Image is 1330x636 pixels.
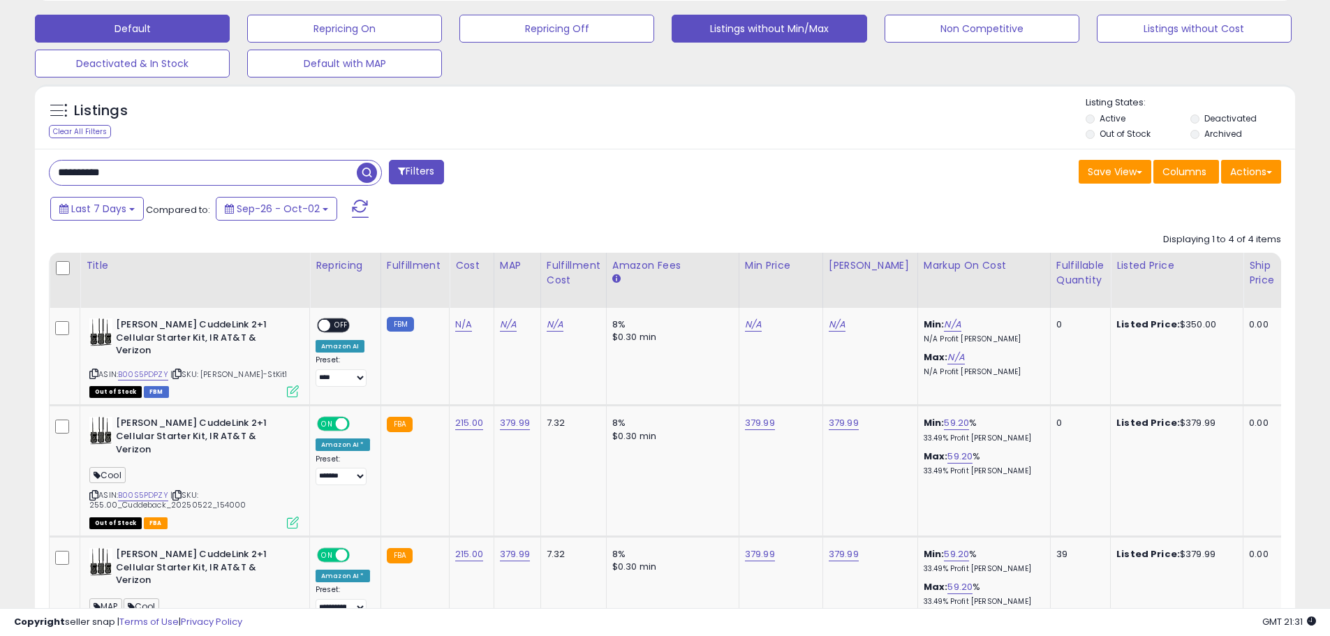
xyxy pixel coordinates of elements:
div: Cost [455,258,488,273]
span: 2025-10-10 21:31 GMT [1262,615,1316,628]
a: B00S5PDPZY [118,489,168,501]
button: Save View [1079,160,1151,184]
div: 7.32 [547,417,596,429]
a: N/A [829,318,845,332]
span: All listings that are currently out of stock and unavailable for purchase on Amazon [89,386,142,398]
button: Last 7 Days [50,197,144,221]
label: Out of Stock [1100,128,1151,140]
button: Repricing Off [459,15,654,43]
label: Active [1100,112,1125,124]
b: Min: [924,547,945,561]
a: 215.00 [455,547,483,561]
span: | SKU: 255.00_Cuddeback_20250522_154000 [89,489,246,510]
label: Archived [1204,128,1242,140]
div: Fulfillment Cost [547,258,600,288]
button: Sep-26 - Oct-02 [216,197,337,221]
p: 33.49% Profit [PERSON_NAME] [924,434,1040,443]
div: [PERSON_NAME] [829,258,912,273]
a: 379.99 [500,547,530,561]
b: [PERSON_NAME] CuddeLink 2+1 Cellular Starter Kit, IR AT&T & Verizon [116,417,286,459]
a: N/A [547,318,563,332]
small: FBA [387,417,413,432]
div: Amazon AI * [316,438,370,451]
span: All listings that are currently out of stock and unavailable for purchase on Amazon [89,517,142,529]
span: OFF [330,320,353,332]
small: FBM [387,317,414,332]
div: Fulfillment [387,258,443,273]
a: N/A [947,350,964,364]
b: Min: [924,416,945,429]
div: Amazon Fees [612,258,733,273]
div: $379.99 [1116,548,1232,561]
button: Deactivated & In Stock [35,50,230,77]
button: Default [35,15,230,43]
th: The percentage added to the cost of goods (COGS) that forms the calculator for Min & Max prices. [917,253,1050,308]
p: 33.49% Profit [PERSON_NAME] [924,564,1040,574]
p: N/A Profit [PERSON_NAME] [924,367,1040,377]
div: Amazon AI * [316,570,370,582]
a: 215.00 [455,416,483,430]
div: 0.00 [1249,417,1272,429]
button: Filters [389,160,443,184]
a: 59.20 [947,580,973,594]
div: Preset: [316,585,370,616]
label: Deactivated [1204,112,1257,124]
a: Terms of Use [119,615,179,628]
a: 59.20 [947,450,973,464]
b: Max: [924,350,948,364]
div: 0.00 [1249,318,1272,331]
b: Max: [924,450,948,463]
button: Repricing On [247,15,442,43]
span: Last 7 Days [71,202,126,216]
span: Columns [1162,165,1206,179]
span: | SKU: [PERSON_NAME]-StKit1 [170,369,288,380]
img: 41qs3C31m2L._SL40_.jpg [89,548,112,576]
a: 379.99 [500,416,530,430]
div: $350.00 [1116,318,1232,331]
button: Non Competitive [885,15,1079,43]
a: Privacy Policy [181,615,242,628]
div: Min Price [745,258,817,273]
button: Default with MAP [247,50,442,77]
div: Markup on Cost [924,258,1044,273]
div: 0 [1056,417,1100,429]
a: N/A [455,318,472,332]
b: Min: [924,318,945,331]
img: 41qs3C31m2L._SL40_.jpg [89,417,112,445]
button: Actions [1221,160,1281,184]
a: B00S5PDPZY [118,369,168,380]
div: Preset: [316,454,370,486]
button: Listings without Min/Max [672,15,866,43]
span: Compared to: [146,203,210,216]
span: Sep-26 - Oct-02 [237,202,320,216]
div: Amazon AI [316,340,364,353]
a: 59.20 [944,547,969,561]
span: ON [318,418,336,430]
small: FBA [387,548,413,563]
a: 59.20 [944,416,969,430]
div: MAP [500,258,535,273]
div: 0.00 [1249,548,1272,561]
img: 41qs3C31m2L._SL40_.jpg [89,318,112,346]
div: $379.99 [1116,417,1232,429]
div: ASIN: [89,318,299,396]
div: $0.30 min [612,331,728,343]
div: seller snap | | [14,616,242,629]
a: 379.99 [745,547,775,561]
b: Listed Price: [1116,547,1180,561]
div: Clear All Filters [49,125,111,138]
div: ASIN: [89,417,299,527]
a: N/A [500,318,517,332]
span: OFF [348,549,370,561]
b: [PERSON_NAME] CuddeLink 2+1 Cellular Starter Kit, IR AT&T & Verizon [116,548,286,591]
div: 0 [1056,318,1100,331]
button: Listings without Cost [1097,15,1292,43]
div: % [924,450,1040,476]
div: Preset: [316,355,370,387]
div: Title [86,258,304,273]
a: 379.99 [745,416,775,430]
div: 39 [1056,548,1100,561]
span: OFF [348,418,370,430]
div: $0.30 min [612,430,728,443]
div: Displaying 1 to 4 of 4 items [1163,233,1281,246]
